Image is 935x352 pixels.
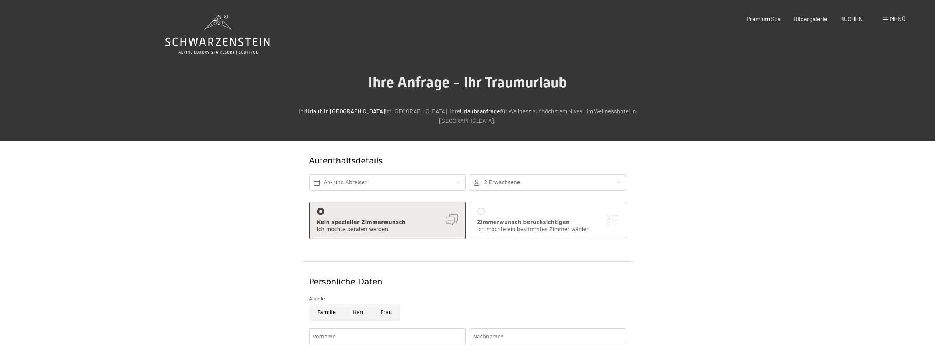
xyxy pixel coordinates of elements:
div: Ich möchte beraten werden [317,226,458,233]
p: Ihr im [GEOGRAPHIC_DATA]. Ihre für Wellness auf höchstem Niveau im Wellnesshotel in [GEOGRAPHIC_D... [283,106,652,125]
strong: Urlaubsanfrage [460,107,500,114]
span: Ihre Anfrage - Ihr Traumurlaub [368,74,567,91]
a: BUCHEN [840,15,863,22]
div: Zimmerwunsch berücksichtigen [477,219,618,226]
a: Premium Spa [747,15,781,22]
div: Kein spezieller Zimmerwunsch [317,219,458,226]
a: Bildergalerie [794,15,827,22]
div: Persönliche Daten [309,276,626,288]
div: Ich möchte ein bestimmtes Zimmer wählen [477,226,618,233]
strong: Urlaub in [GEOGRAPHIC_DATA] [306,107,385,114]
span: Menü [890,15,906,22]
div: Aufenthaltsdetails [309,155,573,167]
div: Anrede [309,295,626,303]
